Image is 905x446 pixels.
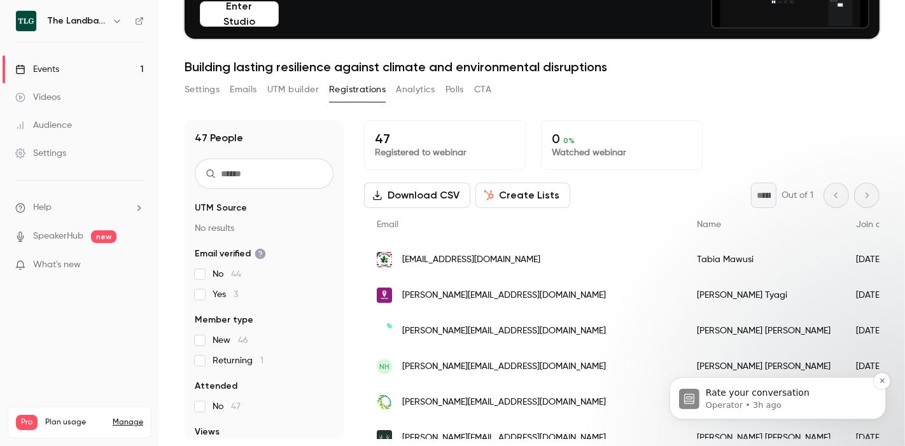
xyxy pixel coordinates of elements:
[195,426,220,438] span: Views
[19,80,235,122] div: message notification from Operator, 3h ago. Rate your conversation
[267,80,319,100] button: UTM builder
[45,417,105,428] span: Plan usage
[402,396,606,409] span: [PERSON_NAME][EMAIL_ADDRESS][DOMAIN_NAME]
[377,394,392,410] img: realvalue.group
[782,189,813,202] p: Out of 1
[563,136,575,145] span: 0 %
[55,102,220,114] p: Message from Operator, sent 3h ago
[684,242,843,277] div: Tabia Mawusi
[402,253,540,267] span: [EMAIL_ADDRESS][DOMAIN_NAME]
[195,314,253,326] span: Member type
[402,360,606,373] span: [PERSON_NAME][EMAIL_ADDRESS][DOMAIN_NAME]
[329,80,386,100] button: Registrations
[195,130,243,146] h1: 47 People
[396,80,435,100] button: Analytics
[33,258,81,272] span: What's new
[213,354,263,367] span: Returning
[364,183,470,208] button: Download CSV
[29,92,49,112] img: Profile image for Operator
[33,201,52,214] span: Help
[113,417,143,428] a: Manage
[375,146,515,159] p: Registered to webinar
[234,290,238,299] span: 3
[223,76,240,92] button: Dismiss notification
[33,230,83,243] a: SpeakerHub
[377,430,392,445] img: merit-estates.co.uk
[475,183,570,208] button: Create Lists
[230,80,256,100] button: Emails
[445,80,464,100] button: Polls
[15,201,144,214] li: help-dropdown-opener
[15,119,72,132] div: Audience
[213,400,241,413] span: No
[856,220,895,229] span: Join date
[260,356,263,365] span: 1
[16,11,36,31] img: The Landbanking Group
[47,15,107,27] h6: The Landbanking Group
[650,297,905,440] iframe: Intercom notifications message
[377,323,392,338] img: greenboxglobal.org
[238,336,248,345] span: 46
[213,268,241,281] span: No
[552,146,692,159] p: Watched webinar
[55,90,220,102] p: Rate your conversation
[377,288,392,303] img: xarvio.com
[91,230,116,243] span: new
[16,415,38,430] span: Pro
[200,1,279,27] button: Enter Studio
[213,334,248,347] span: New
[185,59,880,74] h1: Building lasting resilience against climate and environmental disruptions
[15,63,59,76] div: Events
[195,380,237,393] span: Attended
[375,131,515,146] p: 47
[402,431,606,445] span: [PERSON_NAME][EMAIL_ADDRESS][DOMAIN_NAME]
[231,270,241,279] span: 44
[684,277,843,313] div: [PERSON_NAME] Tyagi
[185,80,220,100] button: Settings
[379,361,389,372] span: NH
[231,402,241,411] span: 47
[195,202,247,214] span: UTM Source
[474,80,491,100] button: CTA
[402,289,606,302] span: [PERSON_NAME][EMAIL_ADDRESS][DOMAIN_NAME]
[195,222,333,235] p: No results
[377,252,392,267] img: usfreedomfarms.org
[377,220,398,229] span: Email
[697,220,721,229] span: Name
[213,288,238,301] span: Yes
[15,147,66,160] div: Settings
[195,247,266,260] span: Email verified
[402,324,606,338] span: [PERSON_NAME][EMAIL_ADDRESS][DOMAIN_NAME]
[15,91,60,104] div: Videos
[552,131,692,146] p: 0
